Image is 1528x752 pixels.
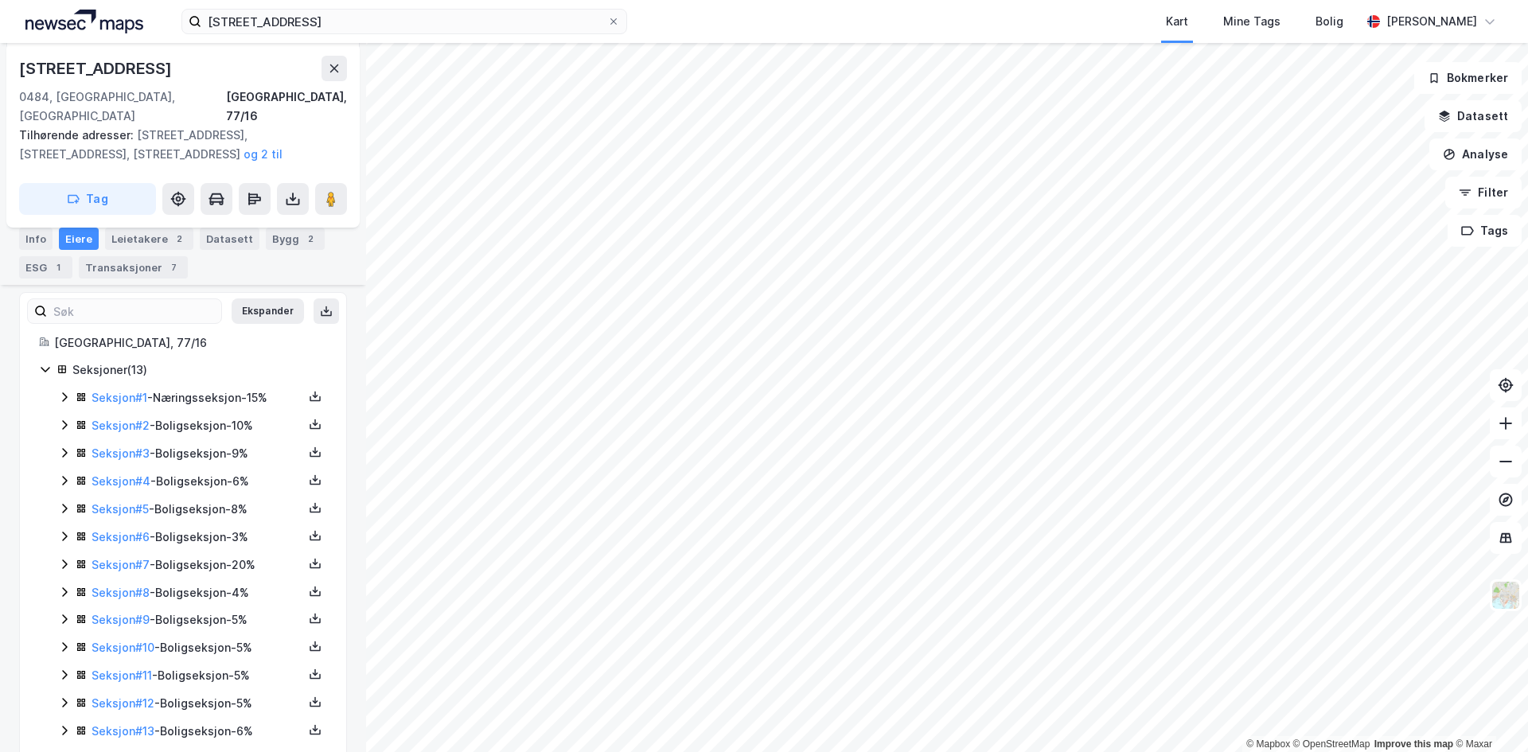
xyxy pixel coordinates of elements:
[1429,138,1522,170] button: Analyse
[92,586,150,599] a: Seksjon#8
[19,228,53,250] div: Info
[19,256,72,279] div: ESG
[1166,12,1188,31] div: Kart
[92,528,303,547] div: - Boligseksjon - 3%
[92,724,154,738] a: Seksjon#13
[1448,215,1522,247] button: Tags
[92,613,150,626] a: Seksjon#9
[19,126,334,164] div: [STREET_ADDRESS], [STREET_ADDRESS], [STREET_ADDRESS]
[1386,12,1477,31] div: [PERSON_NAME]
[92,641,154,654] a: Seksjon#10
[19,183,156,215] button: Tag
[92,558,150,571] a: Seksjon#7
[25,10,143,33] img: logo.a4113a55bc3d86da70a041830d287a7e.svg
[232,298,304,324] button: Ekspander
[226,88,347,126] div: [GEOGRAPHIC_DATA], 77/16
[19,128,137,142] span: Tilhørende adresser:
[92,610,303,629] div: - Boligseksjon - 5%
[92,419,150,432] a: Seksjon#2
[92,668,152,682] a: Seksjon#11
[92,694,303,713] div: - Boligseksjon - 5%
[92,722,303,741] div: - Boligseksjon - 6%
[59,228,99,250] div: Eiere
[92,388,303,407] div: - Næringsseksjon - 15%
[1448,676,1528,752] div: Kontrollprogram for chat
[92,416,303,435] div: - Boligseksjon - 10%
[72,360,327,380] div: Seksjoner ( 13 )
[1448,676,1528,752] iframe: Chat Widget
[92,583,303,602] div: - Boligseksjon - 4%
[92,446,150,460] a: Seksjon#3
[92,472,303,491] div: - Boligseksjon - 6%
[1425,100,1522,132] button: Datasett
[266,228,325,250] div: Bygg
[1316,12,1343,31] div: Bolig
[1246,738,1290,750] a: Mapbox
[1223,12,1280,31] div: Mine Tags
[1445,177,1522,208] button: Filter
[19,56,175,81] div: [STREET_ADDRESS]
[92,502,149,516] a: Seksjon#5
[171,231,187,247] div: 2
[302,231,318,247] div: 2
[92,666,303,685] div: - Boligseksjon - 5%
[92,530,150,544] a: Seksjon#6
[92,444,303,463] div: - Boligseksjon - 9%
[166,259,181,275] div: 7
[1414,62,1522,94] button: Bokmerker
[50,259,66,275] div: 1
[105,228,193,250] div: Leietakere
[19,88,226,126] div: 0484, [GEOGRAPHIC_DATA], [GEOGRAPHIC_DATA]
[92,500,303,519] div: - Boligseksjon - 8%
[1374,738,1453,750] a: Improve this map
[92,638,303,657] div: - Boligseksjon - 5%
[92,391,147,404] a: Seksjon#1
[1491,580,1521,610] img: Z
[92,474,150,488] a: Seksjon#4
[1293,738,1370,750] a: OpenStreetMap
[201,10,607,33] input: Søk på adresse, matrikkel, gårdeiere, leietakere eller personer
[47,299,221,323] input: Søk
[92,555,303,575] div: - Boligseksjon - 20%
[92,696,154,710] a: Seksjon#12
[200,228,259,250] div: Datasett
[79,256,188,279] div: Transaksjoner
[54,333,327,353] div: [GEOGRAPHIC_DATA], 77/16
